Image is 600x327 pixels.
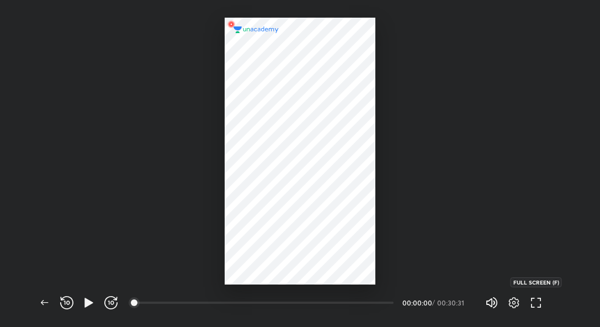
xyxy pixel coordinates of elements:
[437,299,468,306] div: 00:30:31
[225,18,238,31] img: wMgqJGBwKWe8AAAAABJRU5ErkJggg==
[432,299,435,306] div: /
[233,26,279,33] img: logo.2a7e12a2.svg
[511,277,562,287] div: FULL SCREEN (F)
[402,299,430,306] div: 00:00:00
